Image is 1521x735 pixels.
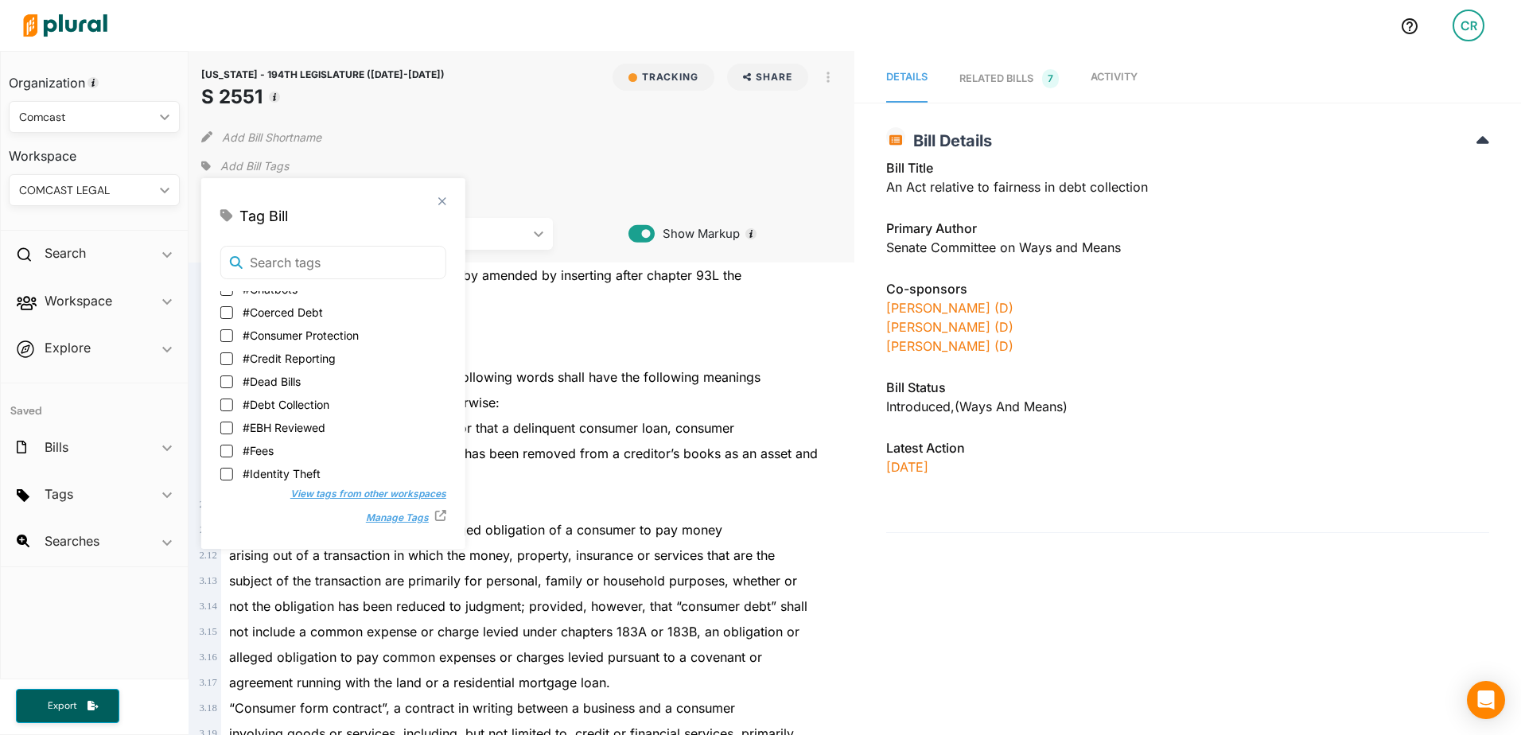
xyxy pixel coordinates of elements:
div: Add tags [201,154,289,178]
div: Senate Committee on Ways and Means [886,238,1489,257]
span: 3 . 16 [199,651,216,663]
span: #Fees [243,442,274,459]
a: Activity [1091,55,1138,103]
span: Ways and Means [959,399,1063,414]
p: [DATE] [886,457,1489,476]
span: not the obligation has been reduced to judgment; provided, however, that “consumer debt” shall [229,598,807,614]
input: #EBH Reviewed [220,422,233,434]
span: arising out of a transaction in which the money, property, insurance or services that are the [229,547,775,563]
h3: Primary Author [886,219,1489,238]
button: Tracking [613,64,714,91]
h3: Workspace [9,133,180,168]
span: Bill Details [905,131,992,150]
span: “Consumer form contract”, a contract in writing between a business and a consumer [229,700,735,716]
a: [PERSON_NAME] (D) [886,338,1013,354]
div: Comcast [19,109,154,126]
span: 2 . 12 [199,550,216,561]
span: credit account or other consumer debt has been removed from a creditor’s books as an asset and [229,445,818,461]
h4: Saved [1,383,188,422]
a: CR [1440,3,1497,48]
span: Tag Bill [239,205,288,227]
div: RELATED BILLS [959,69,1059,88]
span: 3 . 17 [199,677,216,688]
button: Add Bill Shortname [222,124,321,150]
span: agreement running with the land or a residential mortgage loan. [229,675,610,690]
div: COMCAST LEGAL [19,182,154,199]
span: Add Bill Tags [220,158,289,174]
input: #Identity Theft [220,468,233,480]
span: Show Markup [655,225,740,243]
input: #Credit Reporting [220,352,233,365]
h1: S 2551 [201,83,445,111]
h2: Workspace [45,292,112,309]
span: Activity [1091,71,1138,83]
span: #Dead Bills [243,373,301,390]
h3: Organization [9,60,180,95]
span: #Coerced Debt [243,304,323,321]
button: View tags from other workspaces [274,482,446,506]
span: Export [37,699,88,713]
span: 3 . 18 [199,702,216,714]
button: Share [721,64,815,91]
span: #Credit Reporting [243,350,336,367]
span: subject of the transaction are primarily for personal, family or household purposes, whether or [229,573,797,589]
button: Manage Tags [350,506,435,530]
button: Export [16,689,119,723]
div: Tooltip anchor [86,76,100,90]
h2: Searches [45,532,99,550]
span: 3 . 13 [199,575,216,586]
a: RELATED BILLS 7 [959,55,1059,103]
h2: Tags [45,485,73,503]
input: #Coerced Debt [220,306,233,319]
div: CR [1453,10,1484,41]
a: Details [886,55,928,103]
span: 3 . 15 [199,626,216,637]
input: #Consumer Protection [220,329,233,342]
a: [PERSON_NAME] (D) [886,319,1013,335]
span: Details [886,71,928,83]
div: Tooltip anchor [267,90,282,104]
div: Introduced , ( ) [886,397,1489,416]
div: An Act relative to fairness in debt collection [886,158,1489,206]
span: 3 . 14 [199,601,216,612]
div: Open Intercom Messenger [1467,681,1505,719]
h2: Search [45,244,86,262]
input: #Debt Collection [220,399,233,411]
span: alleged obligation to pay common expenses or charges levied pursuant to a covenant or [229,649,762,665]
span: #EBH Reviewed [243,419,325,436]
span: not include a common expense or charge levied under chapters 183A or 183B, an obligation or [229,624,799,640]
span: 2 . 11 [200,524,217,535]
span: #Debt Collection [243,396,329,413]
span: #Consumer Protection [243,327,359,344]
h3: Co-sponsors [886,279,1489,298]
h2: Bills [45,438,68,456]
span: 2 . 10 [199,499,216,510]
h3: Latest Action [886,438,1489,457]
input: Search tags [220,246,446,279]
div: Tooltip anchor [744,227,758,241]
input: #Dead Bills [220,375,233,388]
span: [US_STATE] - 194TH LEGISLATURE ([DATE]-[DATE]) [201,68,445,80]
span: #Identity Theft [243,465,321,482]
span: 7 [1042,69,1059,88]
h3: Bill Status [886,378,1489,397]
input: #Fees [220,445,233,457]
h3: Bill Title [886,158,1489,177]
h2: Explore [45,339,91,356]
a: [PERSON_NAME] (D) [886,300,1013,316]
button: Share [727,64,809,91]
